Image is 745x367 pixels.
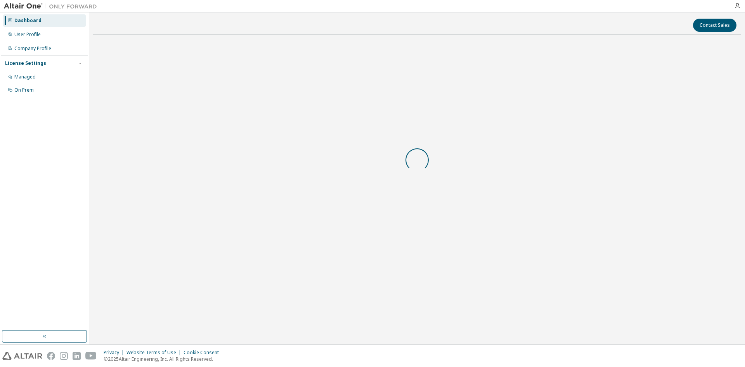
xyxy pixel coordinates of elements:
img: altair_logo.svg [2,352,42,360]
div: Company Profile [14,45,51,52]
img: youtube.svg [85,352,97,360]
div: Dashboard [14,17,42,24]
div: Website Terms of Use [126,350,184,356]
img: Altair One [4,2,101,10]
div: Privacy [104,350,126,356]
div: On Prem [14,87,34,93]
div: User Profile [14,31,41,38]
button: Contact Sales [693,19,736,32]
p: © 2025 Altair Engineering, Inc. All Rights Reserved. [104,356,223,362]
img: linkedin.svg [73,352,81,360]
div: Cookie Consent [184,350,223,356]
img: facebook.svg [47,352,55,360]
div: Managed [14,74,36,80]
div: License Settings [5,60,46,66]
img: instagram.svg [60,352,68,360]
